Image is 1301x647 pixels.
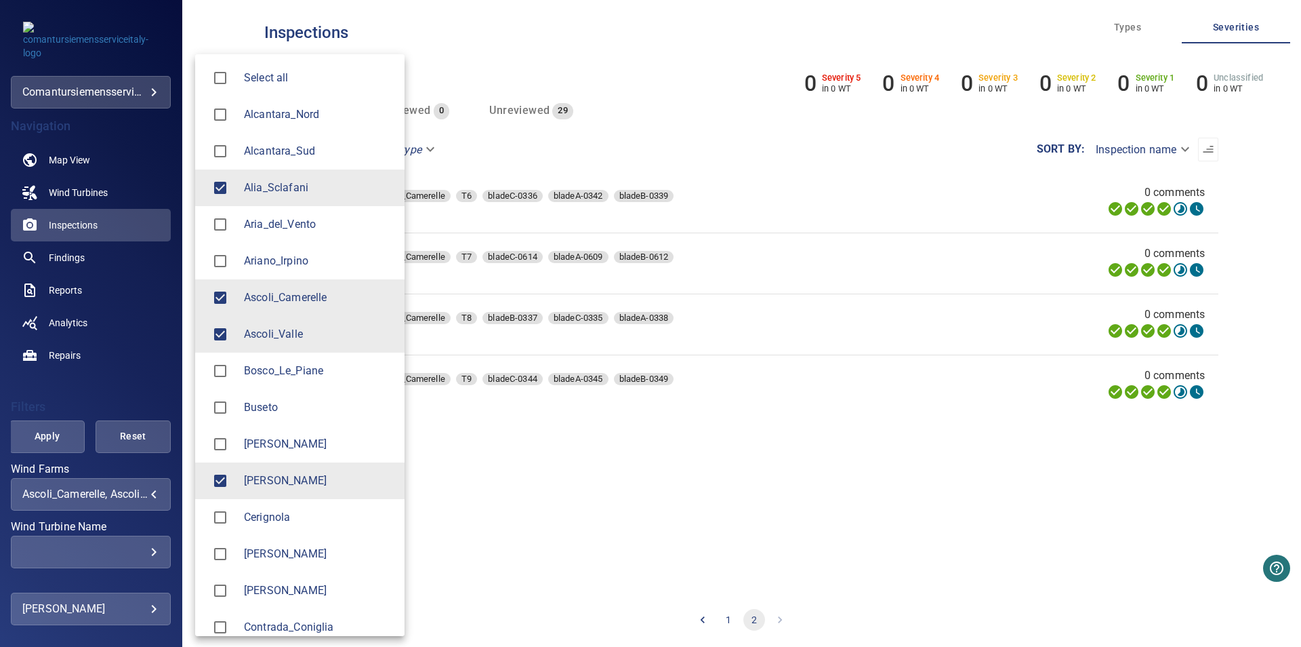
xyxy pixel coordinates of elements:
span: Cerreto [206,540,234,568]
span: Alcantara_Nord [206,100,234,129]
div: Wind Farms Alcantara_Sud [244,143,394,159]
span: Alia_Sclafani [244,180,394,196]
span: Bosco_Le_Piane [244,363,394,379]
div: Wind Farms Ciro [244,583,394,599]
div: Wind Farms Cerignola [244,509,394,526]
div: Wind Farms Ascoli_Valle [244,326,394,342]
span: Butera [206,430,234,458]
span: Contrada_Coniglia [244,619,394,635]
span: Ciro [206,576,234,605]
span: Ascoli_Valle [244,326,394,342]
span: Alcantara_Nord [244,106,394,123]
span: [PERSON_NAME] [244,546,394,562]
div: Wind Farms Aria_del_Vento [244,216,394,233]
div: Wind Farms Butera [244,436,394,452]
span: Ascoli_Valle [206,320,234,349]
div: Wind Farms Alia_Sclafani [244,180,394,196]
span: Aria_del_Vento [244,216,394,233]
span: Alia_Sclafani [206,174,234,202]
span: Buseto [206,393,234,422]
span: Ariano_Irpino [244,253,394,269]
div: Wind Farms Cerreto [244,546,394,562]
span: Select all [244,70,394,86]
span: [PERSON_NAME] [244,583,394,599]
span: Contrada_Coniglia [206,613,234,642]
div: Wind Farms Ariano_Irpino [244,253,394,269]
div: Wind Farms Buseto [244,399,394,416]
div: Wind Farms Bosco_Le_Piane [244,363,394,379]
span: Alcantara_Sud [206,137,234,165]
span: [PERSON_NAME] [244,473,394,489]
span: Ascoli_Camerelle [244,290,394,306]
span: Alcantara_Sud [244,143,394,159]
div: Wind Farms Ascoli_Camerelle [244,290,394,306]
div: Wind Farms Contrada_Coniglia [244,619,394,635]
span: Ascoli_Camerelle [206,283,234,312]
span: Cerignola [244,509,394,526]
span: Aria_del_Vento [206,210,234,239]
span: Bosco_Le_Piane [206,357,234,385]
span: [PERSON_NAME] [244,436,394,452]
span: Castelluccio [206,467,234,495]
div: Wind Farms Alcantara_Nord [244,106,394,123]
span: Ariano_Irpino [206,247,234,275]
span: Cerignola [206,503,234,532]
span: Buseto [244,399,394,416]
div: Wind Farms Castelluccio [244,473,394,489]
